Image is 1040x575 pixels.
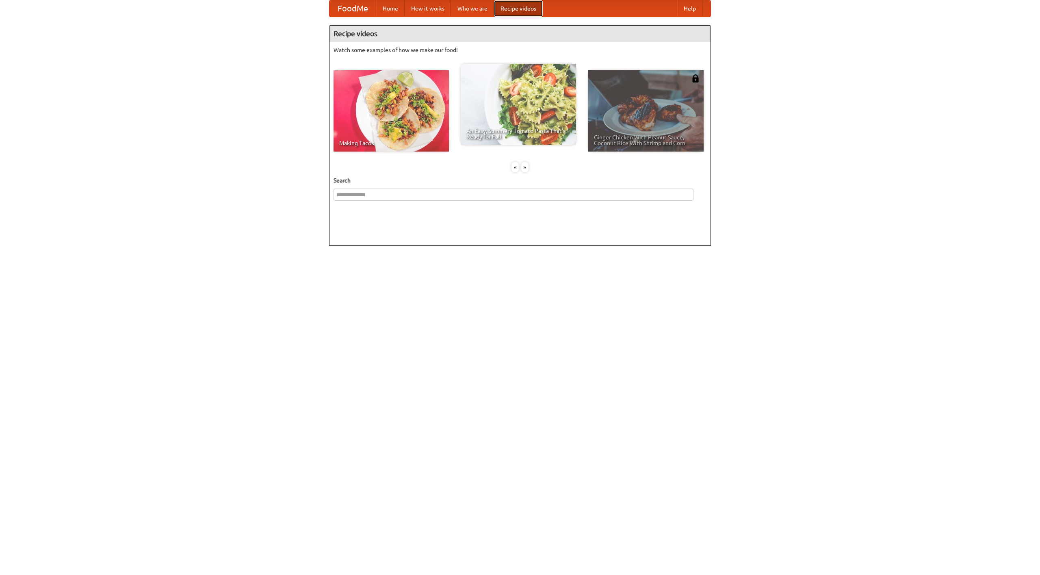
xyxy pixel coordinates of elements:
a: Who we are [451,0,494,17]
div: « [511,162,519,172]
a: Home [376,0,405,17]
a: How it works [405,0,451,17]
h5: Search [334,176,706,184]
h4: Recipe videos [329,26,711,42]
p: Watch some examples of how we make our food! [334,46,706,54]
span: An Easy, Summery Tomato Pasta That's Ready for Fall [466,128,570,139]
a: Help [677,0,702,17]
a: An Easy, Summery Tomato Pasta That's Ready for Fall [461,64,576,145]
a: Making Tacos [334,70,449,152]
a: FoodMe [329,0,376,17]
a: Recipe videos [494,0,543,17]
span: Making Tacos [339,140,443,146]
img: 483408.png [691,74,700,82]
div: » [521,162,529,172]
